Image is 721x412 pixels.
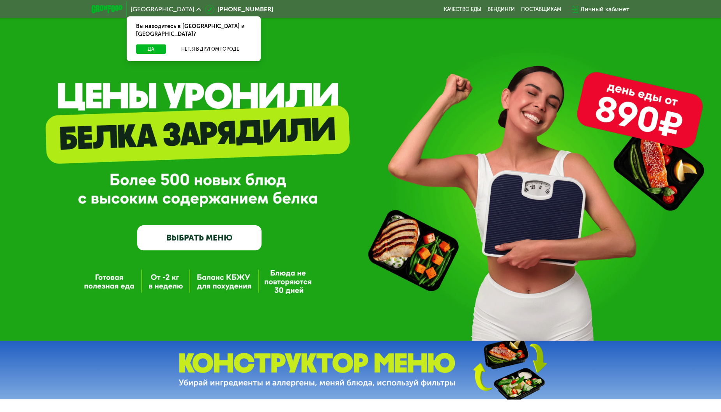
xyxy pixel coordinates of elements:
div: Личный кабинет [580,5,629,14]
span: [GEOGRAPHIC_DATA] [131,6,194,12]
button: Да [136,44,166,54]
div: Вы находитесь в [GEOGRAPHIC_DATA] и [GEOGRAPHIC_DATA]? [127,16,261,44]
div: поставщикам [521,6,561,12]
a: Вендинги [488,6,515,12]
button: Нет, я в другом городе [169,44,251,54]
a: Качество еды [444,6,481,12]
a: [PHONE_NUMBER] [205,5,273,14]
a: ВЫБРАТЬ МЕНЮ [137,225,262,250]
